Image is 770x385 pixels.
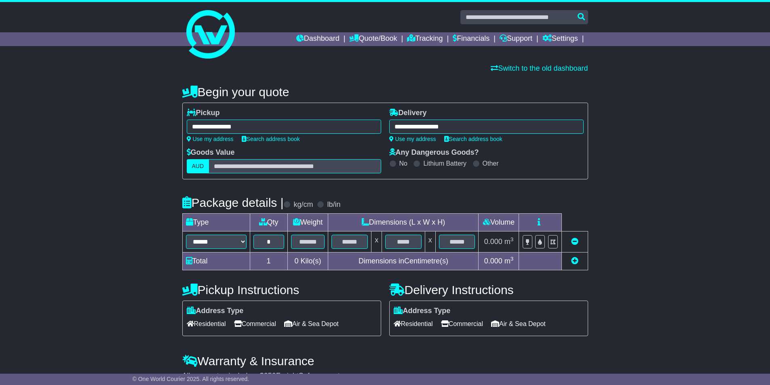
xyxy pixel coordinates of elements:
[234,318,276,330] span: Commercial
[187,148,235,157] label: Goods Value
[182,354,588,368] h4: Warranty & Insurance
[327,200,340,209] label: lb/in
[182,283,381,297] h4: Pickup Instructions
[453,32,489,46] a: Financials
[349,32,397,46] a: Quote/Book
[425,231,435,252] td: x
[250,252,287,270] td: 1
[389,283,588,297] h4: Delivery Instructions
[187,136,234,142] a: Use my address
[389,148,479,157] label: Any Dangerous Goods?
[394,318,433,330] span: Residential
[328,214,479,231] td: Dimensions (L x W x H)
[287,214,328,231] td: Weight
[371,231,382,252] td: x
[264,372,276,380] span: 250
[182,214,250,231] td: Type
[250,214,287,231] td: Qty
[242,136,300,142] a: Search address book
[484,257,502,265] span: 0.000
[479,214,519,231] td: Volume
[504,238,514,246] span: m
[483,160,499,167] label: Other
[284,318,339,330] span: Air & Sea Depot
[491,64,588,72] a: Switch to the old dashboard
[182,372,588,381] div: All our quotes include a $ FreightSafe warranty.
[182,252,250,270] td: Total
[571,238,578,246] a: Remove this item
[287,252,328,270] td: Kilo(s)
[389,136,436,142] a: Use my address
[187,109,220,118] label: Pickup
[187,318,226,330] span: Residential
[500,32,532,46] a: Support
[511,236,514,242] sup: 3
[296,32,340,46] a: Dashboard
[441,318,483,330] span: Commercial
[389,109,427,118] label: Delivery
[294,257,298,265] span: 0
[182,85,588,99] h4: Begin your quote
[542,32,578,46] a: Settings
[328,252,479,270] td: Dimensions in Centimetre(s)
[571,257,578,265] a: Add new item
[133,376,249,382] span: © One World Courier 2025. All rights reserved.
[293,200,313,209] label: kg/cm
[423,160,466,167] label: Lithium Battery
[399,160,407,167] label: No
[182,196,284,209] h4: Package details |
[444,136,502,142] a: Search address book
[484,238,502,246] span: 0.000
[407,32,443,46] a: Tracking
[394,307,451,316] label: Address Type
[187,307,244,316] label: Address Type
[511,256,514,262] sup: 3
[187,159,209,173] label: AUD
[491,318,546,330] span: Air & Sea Depot
[504,257,514,265] span: m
